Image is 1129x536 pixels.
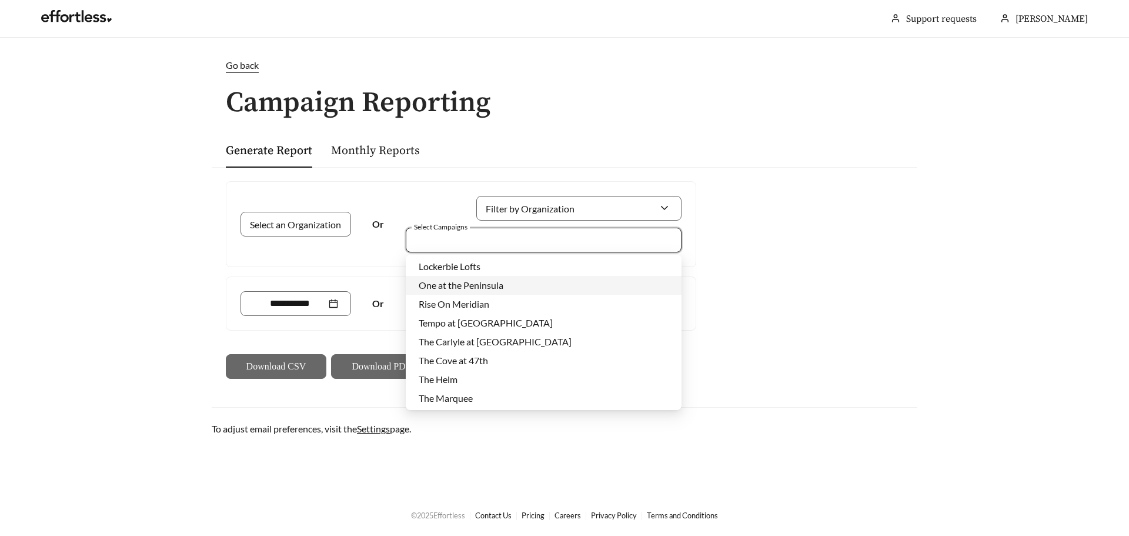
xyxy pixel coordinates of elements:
[647,511,718,520] a: Terms and Conditions
[357,423,390,434] a: Settings
[411,511,465,520] span: © 2025 Effortless
[372,218,384,229] strong: Or
[906,13,977,25] a: Support requests
[522,511,545,520] a: Pricing
[419,298,489,309] span: Rise On Meridian
[475,511,512,520] a: Contact Us
[419,279,503,291] span: One at the Peninsula
[591,511,637,520] a: Privacy Policy
[331,354,432,379] button: Download PDF
[419,317,553,328] span: Tempo at [GEOGRAPHIC_DATA]
[419,355,488,366] span: The Cove at 47th
[226,354,326,379] button: Download CSV
[372,298,384,309] strong: Or
[1016,13,1088,25] span: [PERSON_NAME]
[419,261,480,272] span: Lockerbie Lofts
[419,336,572,347] span: The Carlyle at [GEOGRAPHIC_DATA]
[555,511,581,520] a: Careers
[419,374,457,385] span: The Helm
[212,423,411,434] span: To adjust email preferences, visit the page.
[419,392,473,404] span: The Marquee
